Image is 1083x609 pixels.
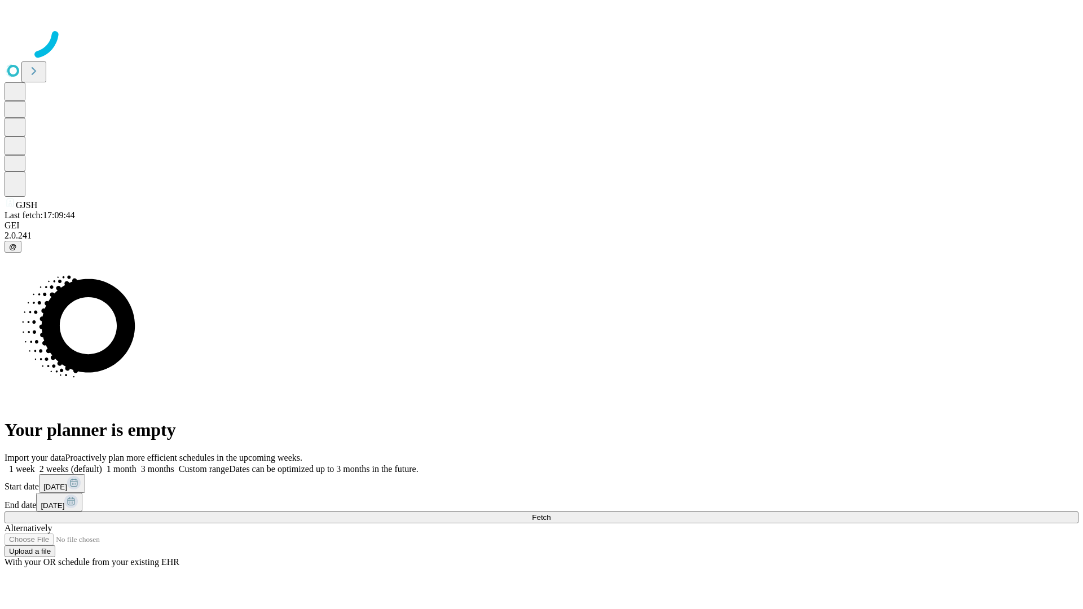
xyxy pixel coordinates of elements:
[5,557,179,567] span: With your OR schedule from your existing EHR
[5,241,21,253] button: @
[43,483,67,491] span: [DATE]
[5,420,1078,440] h1: Your planner is empty
[229,464,418,474] span: Dates can be optimized up to 3 months in the future.
[5,210,75,220] span: Last fetch: 17:09:44
[16,200,37,210] span: GJSH
[9,242,17,251] span: @
[179,464,229,474] span: Custom range
[9,464,35,474] span: 1 week
[5,453,65,462] span: Import your data
[5,545,55,557] button: Upload a file
[5,220,1078,231] div: GEI
[5,474,1078,493] div: Start date
[141,464,174,474] span: 3 months
[5,511,1078,523] button: Fetch
[532,513,551,522] span: Fetch
[36,493,82,511] button: [DATE]
[41,501,64,510] span: [DATE]
[39,464,102,474] span: 2 weeks (default)
[107,464,137,474] span: 1 month
[65,453,302,462] span: Proactively plan more efficient schedules in the upcoming weeks.
[5,523,52,533] span: Alternatively
[5,493,1078,511] div: End date
[5,231,1078,241] div: 2.0.241
[39,474,85,493] button: [DATE]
